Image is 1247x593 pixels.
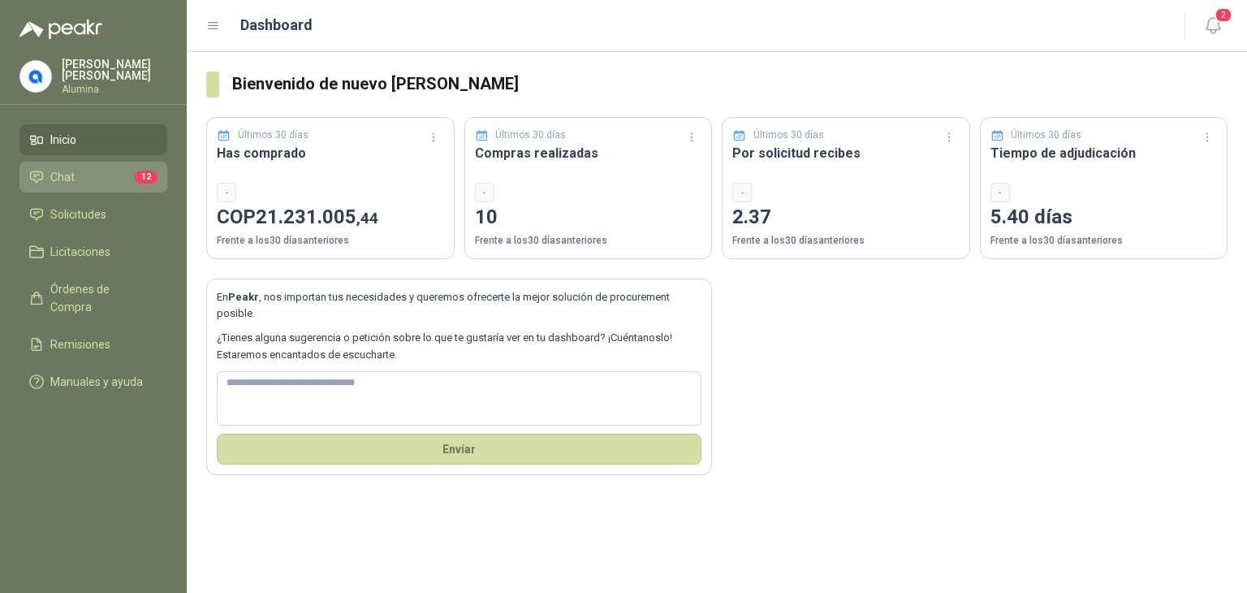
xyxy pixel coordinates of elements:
span: Órdenes de Compra [50,280,152,316]
p: En , nos importan tus necesidades y queremos ofrecerte la mejor solución de procurement posible. [217,289,701,322]
a: Inicio [19,124,167,155]
h3: Tiempo de adjudicación [990,143,1218,163]
a: Chat12 [19,162,167,193]
p: Frente a los 30 días anteriores [475,233,702,249]
a: Remisiones [19,329,167,360]
h3: Por solicitud recibes [732,143,960,163]
b: Peakr [228,291,259,303]
a: Licitaciones [19,236,167,267]
p: Últimos 30 días [495,128,566,143]
p: 2.37 [732,202,960,233]
p: Alumina [62,84,167,94]
div: - [732,183,752,202]
p: Últimos 30 días [1011,128,1081,143]
span: 12 [135,171,157,184]
p: COP [217,202,444,233]
span: Manuales y ayuda [50,373,143,391]
p: Últimos 30 días [753,128,824,143]
p: Frente a los 30 días anteriores [990,233,1218,249]
p: 10 [475,202,702,233]
span: Licitaciones [50,243,110,261]
h3: Compras realizadas [475,143,702,163]
span: 21.231.005 [256,206,378,228]
a: Manuales y ayuda [19,366,167,397]
span: 2 [1215,7,1232,23]
h3: Has comprado [217,143,444,163]
img: Company Logo [20,61,51,92]
div: - [217,183,236,202]
span: Chat [50,168,75,186]
p: 5.40 días [990,202,1218,233]
h3: Bienvenido de nuevo [PERSON_NAME] [232,71,1228,97]
span: ,44 [356,209,378,227]
span: Remisiones [50,335,110,353]
p: [PERSON_NAME] [PERSON_NAME] [62,58,167,81]
p: Frente a los 30 días anteriores [732,233,960,249]
p: ¿Tienes alguna sugerencia o petición sobre lo que te gustaría ver en tu dashboard? ¡Cuéntanoslo! ... [217,330,701,363]
span: Solicitudes [50,206,106,223]
button: 2 [1198,11,1228,41]
img: Logo peakr [19,19,102,39]
span: Inicio [50,131,76,149]
h1: Dashboard [240,14,313,37]
p: Últimos 30 días [238,128,309,143]
p: Frente a los 30 días anteriores [217,233,444,249]
a: Solicitudes [19,199,167,230]
a: Órdenes de Compra [19,274,167,322]
button: Envíar [217,434,701,465]
div: - [475,183,494,202]
div: - [990,183,1010,202]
